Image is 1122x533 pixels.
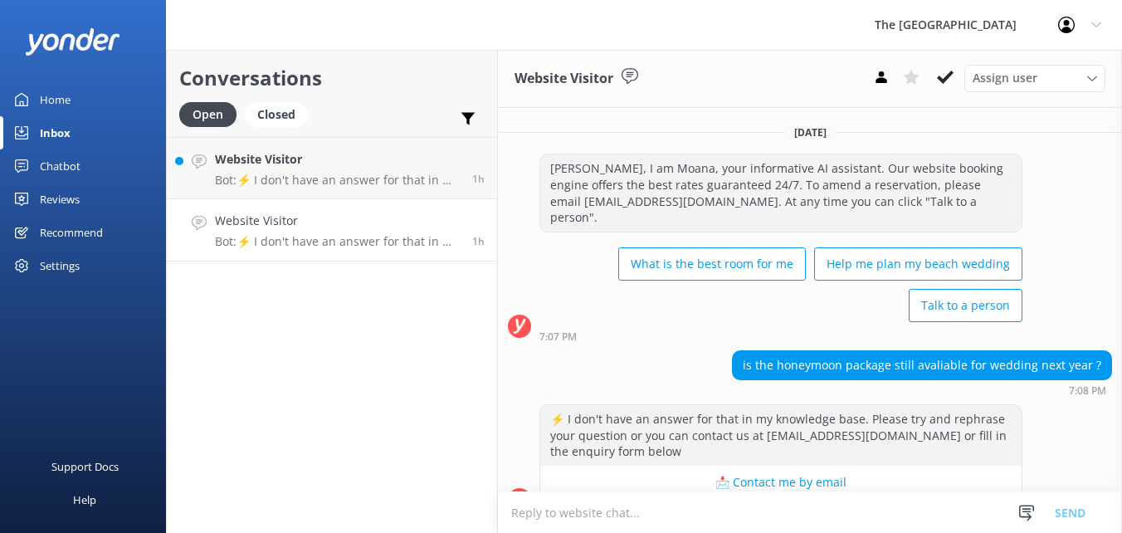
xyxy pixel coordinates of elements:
[51,450,119,483] div: Support Docs
[973,69,1037,87] span: Assign user
[732,384,1112,396] div: Aug 24 2025 01:08am (UTC -10:00) Pacific/Honolulu
[215,234,460,249] p: Bot: ⚡ I don't have an answer for that in my knowledge base. Please try and rephrase your questio...
[1069,386,1106,396] strong: 7:08 PM
[784,125,837,139] span: [DATE]
[179,102,237,127] div: Open
[245,105,316,123] a: Closed
[215,212,460,230] h4: Website Visitor
[618,247,806,281] button: What is the best room for me
[40,149,80,183] div: Chatbot
[40,83,71,116] div: Home
[179,62,485,94] h2: Conversations
[40,216,103,249] div: Recommend
[40,249,80,282] div: Settings
[472,172,485,186] span: Aug 24 2025 01:14am (UTC -10:00) Pacific/Honolulu
[540,405,1022,466] div: ⚡ I don't have an answer for that in my knowledge base. Please try and rephrase your question or ...
[814,247,1022,281] button: Help me plan my beach wedding
[539,332,577,342] strong: 7:07 PM
[40,116,71,149] div: Inbox
[25,28,120,56] img: yonder-white-logo.png
[215,173,460,188] p: Bot: ⚡ I don't have an answer for that in my knowledge base. Please try and rephrase your questio...
[179,105,245,123] a: Open
[73,483,96,516] div: Help
[167,199,497,262] a: Website VisitorBot:⚡ I don't have an answer for that in my knowledge base. Please try and rephras...
[515,68,613,90] h3: Website Visitor
[472,234,485,248] span: Aug 24 2025 01:08am (UTC -10:00) Pacific/Honolulu
[964,65,1105,91] div: Assign User
[215,150,460,169] h4: Website Visitor
[540,154,1022,231] div: [PERSON_NAME], I am Moana, your informative AI assistant. Our website booking engine offers the b...
[733,351,1111,379] div: is the honeymoon package still avaliable for wedding next year ?
[245,102,308,127] div: Closed
[167,137,497,199] a: Website VisitorBot:⚡ I don't have an answer for that in my knowledge base. Please try and rephras...
[40,183,80,216] div: Reviews
[540,466,1022,499] button: 📩 Contact me by email
[909,289,1022,322] button: Talk to a person
[539,330,1022,342] div: Aug 24 2025 01:07am (UTC -10:00) Pacific/Honolulu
